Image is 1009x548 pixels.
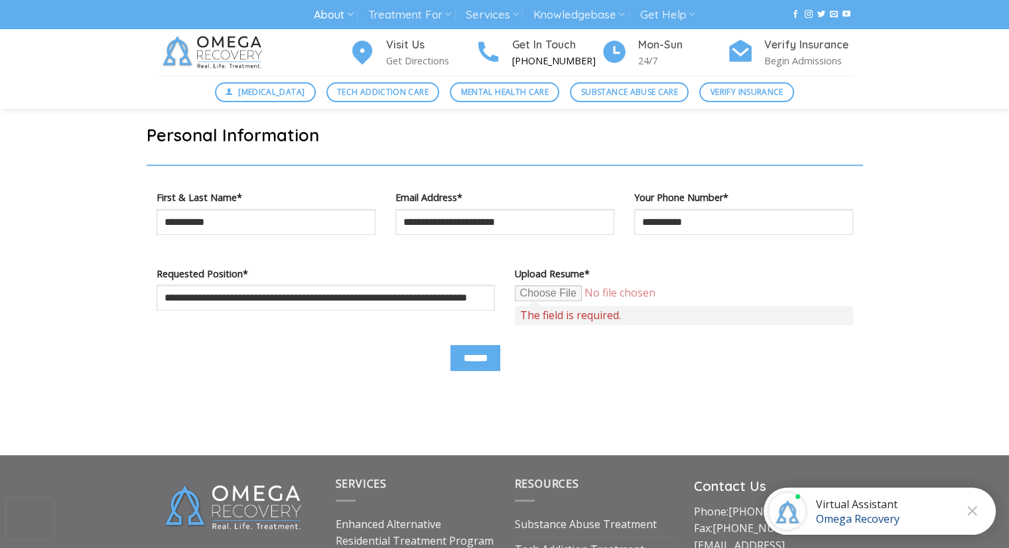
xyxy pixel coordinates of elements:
label: Requested Position* [157,266,495,281]
a: [MEDICAL_DATA] [215,82,316,102]
span: [MEDICAL_DATA] [238,86,304,98]
span: Resources [515,476,579,491]
p: Begin Admissions [764,53,853,68]
span: Substance Abuse Care [581,86,678,98]
a: Get Help [640,3,695,27]
a: Send us an email [830,10,838,19]
a: Substance Abuse Treatment [515,512,657,537]
a: Follow on Twitter [817,10,825,19]
a: Knowledgebase [533,3,625,27]
p: 24/7 [638,53,727,68]
iframe: reCAPTCHA [7,499,53,539]
h4: Visit Us [386,36,475,54]
a: Mental Health Care [450,82,559,102]
a: Get In Touch [PHONE_NUMBER] [475,36,601,69]
span: Mental Health Care [461,86,549,98]
p: [PHONE_NUMBER] [512,53,601,68]
a: [PHONE_NUMBER] [712,521,808,535]
a: Services [466,3,518,27]
p: Get Directions [386,53,475,68]
a: Substance Abuse Care [570,82,689,102]
label: Upload Resume* [515,266,853,281]
strong: Contact Us [694,478,766,494]
h4: Verify Insurance [764,36,853,54]
h4: Mon-Sun [638,36,727,54]
form: Contact form [157,124,853,401]
a: [PHONE_NUMBER] [728,504,824,519]
a: Treatment For [368,3,451,27]
h2: Personal Information [147,124,863,146]
img: Omega Recovery [157,29,273,76]
a: Tech Addiction Care [326,82,440,102]
label: First & Last Name* [157,190,375,205]
label: Email Address* [395,190,614,205]
a: Follow on Facebook [791,10,799,19]
a: Follow on Instagram [804,10,812,19]
a: About [314,3,353,27]
label: Your Phone Number* [634,190,853,205]
span: Services [336,476,387,491]
span: Verify Insurance [710,86,783,98]
h4: Get In Touch [512,36,601,54]
span: Tech Addiction Care [337,86,429,98]
a: Follow on YouTube [842,10,850,19]
a: Visit Us Get Directions [349,36,475,69]
a: Verify Insurance [699,82,794,102]
a: Verify Insurance Begin Admissions [727,36,853,69]
span: The field is required. [515,306,853,325]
